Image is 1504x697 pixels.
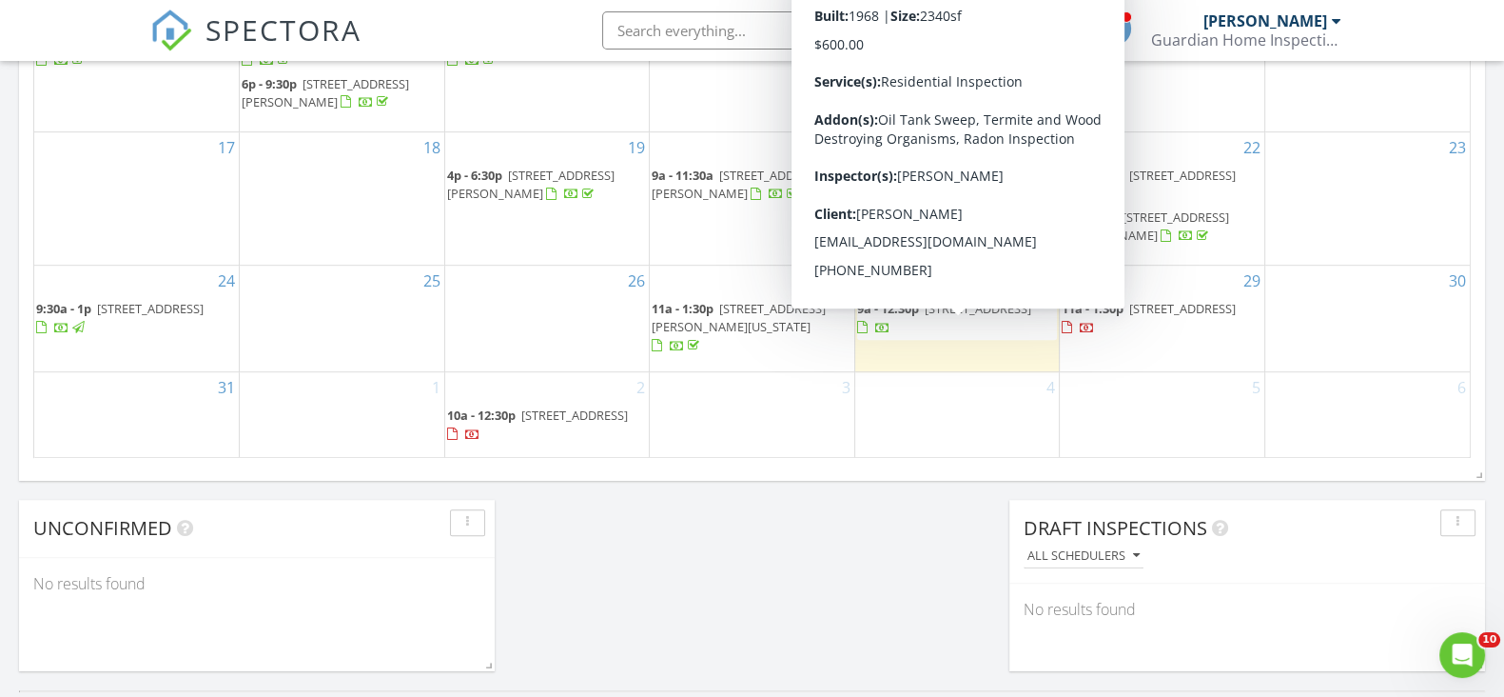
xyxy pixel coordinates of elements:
td: Go to August 23, 2025 [1264,131,1470,265]
a: Go to August 18, 2025 [420,132,444,163]
iframe: Intercom live chat [1439,632,1485,678]
a: Go to September 6, 2025 [1454,372,1470,403]
span: 9a - 12:30p [857,300,919,317]
td: Go to August 31, 2025 [34,372,240,458]
a: Go to August 31, 2025 [214,372,239,403]
td: Go to August 24, 2025 [34,266,240,372]
a: SPECTORA [150,26,361,66]
a: 11a - 1:30p [STREET_ADDRESS][PERSON_NAME][US_STATE] [652,300,826,353]
span: [STREET_ADDRESS][US_STATE] [857,167,1031,202]
a: 6p - 9:30p [STREET_ADDRESS][PERSON_NAME] [242,73,442,114]
span: [STREET_ADDRESS][PERSON_NAME] [242,75,409,110]
a: 2p - 4:30p [STREET_ADDRESS][PERSON_NAME] [1062,207,1262,248]
a: Go to August 30, 2025 [1445,266,1470,296]
button: All schedulers [1024,544,1143,569]
td: Go to September 2, 2025 [444,372,650,458]
a: 9a - 12:30p [STREET_ADDRESS] [857,298,1058,339]
span: 9a - 11:30a [652,167,713,184]
div: Guardian Home Inspections LLC [1151,30,1341,50]
a: 12p - 2:30p [STREET_ADDRESS][US_STATE] [857,167,1031,202]
span: 8a - 11:30a [1062,167,1123,184]
a: 2p - 5:30p [STREET_ADDRESS] [447,32,615,68]
a: Go to August 27, 2025 [830,266,854,296]
a: 9:30a - 1p [STREET_ADDRESS] [36,298,237,339]
span: [STREET_ADDRESS] [1129,300,1236,317]
td: Go to August 26, 2025 [444,266,650,372]
td: Go to August 29, 2025 [1060,266,1265,372]
td: Go to August 25, 2025 [240,266,445,372]
img: The Best Home Inspection Software - Spectora [150,10,192,51]
a: 10a - 12:30p [STREET_ADDRESS] [447,405,648,446]
a: 9a - 11:30a [STREET_ADDRESS][PERSON_NAME] [652,167,826,202]
a: 4p - 6:30p [STREET_ADDRESS][PERSON_NAME] [447,167,615,202]
span: 4p - 6:30p [447,167,502,184]
span: 2p - 4:30p [1062,209,1117,226]
div: No results found [1009,584,1485,635]
a: Go to August 25, 2025 [420,266,444,296]
a: Go to August 24, 2025 [214,266,239,296]
span: [STREET_ADDRESS][PERSON_NAME][US_STATE] [652,300,826,335]
td: Go to August 30, 2025 [1264,266,1470,372]
a: Go to August 26, 2025 [624,266,649,296]
a: Go to August 28, 2025 [1034,266,1059,296]
a: 2p - 4:30p [STREET_ADDRESS][PERSON_NAME] [1062,209,1229,244]
td: Go to August 19, 2025 [444,131,650,265]
a: 11a - 1:30p [STREET_ADDRESS] [1062,298,1262,339]
span: [STREET_ADDRESS] [521,407,628,424]
span: 10 [1478,632,1500,647]
a: Go to August 29, 2025 [1240,266,1264,296]
span: [STREET_ADDRESS][PERSON_NAME] [447,167,615,202]
a: 8a - 11:30a [STREET_ADDRESS] [1062,165,1262,206]
a: 9a - 11:30a [STREET_ADDRESS][PERSON_NAME] [652,165,852,206]
a: 12p - 2:30p [STREET_ADDRESS][US_STATE] [857,165,1058,206]
span: Unconfirmed [33,515,172,541]
a: Go to September 3, 2025 [838,372,854,403]
a: Go to August 19, 2025 [624,132,649,163]
span: 11a - 1:30p [1062,300,1123,317]
a: 11a - 12:30p [STREET_ADDRESS] [36,32,217,68]
td: Go to September 1, 2025 [240,372,445,458]
a: 4p - 6:30p [STREET_ADDRESS][PERSON_NAME] [447,165,648,206]
span: [STREET_ADDRESS][PERSON_NAME] [1062,209,1229,244]
a: Go to August 22, 2025 [1240,132,1264,163]
td: Go to September 4, 2025 [854,372,1060,458]
a: Go to September 4, 2025 [1043,372,1059,403]
span: [STREET_ADDRESS] [925,300,1031,317]
td: Go to August 21, 2025 [854,131,1060,265]
a: 8a - 11:30a [STREET_ADDRESS] [1062,167,1236,202]
a: Go to September 1, 2025 [428,372,444,403]
span: 9:30a - 1p [36,300,91,317]
span: [STREET_ADDRESS] [97,300,204,317]
td: Go to August 18, 2025 [240,131,445,265]
td: Go to September 3, 2025 [650,372,855,458]
td: Go to August 20, 2025 [650,131,855,265]
a: Go to September 5, 2025 [1248,372,1264,403]
a: Go to August 21, 2025 [1034,132,1059,163]
a: Go to September 2, 2025 [633,372,649,403]
td: Go to August 28, 2025 [854,266,1060,372]
a: 10a - 12:30p [STREET_ADDRESS] [447,407,628,442]
a: 11a - 1:30p [STREET_ADDRESS][PERSON_NAME][US_STATE] [652,298,852,358]
div: All schedulers [1027,549,1140,563]
td: Go to August 22, 2025 [1060,131,1265,265]
a: Go to August 17, 2025 [214,132,239,163]
a: 11a - 1:30p [STREET_ADDRESS] [1062,300,1236,335]
td: Go to September 5, 2025 [1060,372,1265,458]
a: 9:30a - 1p [STREET_ADDRESS] [36,300,204,335]
span: 6p - 9:30p [242,75,297,92]
input: Search everything... [602,11,983,50]
span: 12p - 2:30p [857,167,919,184]
td: Go to August 17, 2025 [34,131,240,265]
a: 9a - 12:30p [STREET_ADDRESS] [857,300,1031,335]
span: SPECTORA [205,10,361,50]
span: [STREET_ADDRESS][PERSON_NAME] [652,167,826,202]
div: No results found [19,558,495,609]
span: Draft Inspections [1024,515,1207,541]
td: Go to August 27, 2025 [650,266,855,372]
span: 11a - 1:30p [652,300,713,317]
div: [PERSON_NAME] [1203,11,1327,30]
a: Go to August 20, 2025 [830,132,854,163]
span: 10a - 12:30p [447,407,516,424]
td: Go to September 6, 2025 [1264,372,1470,458]
a: Go to August 23, 2025 [1445,132,1470,163]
